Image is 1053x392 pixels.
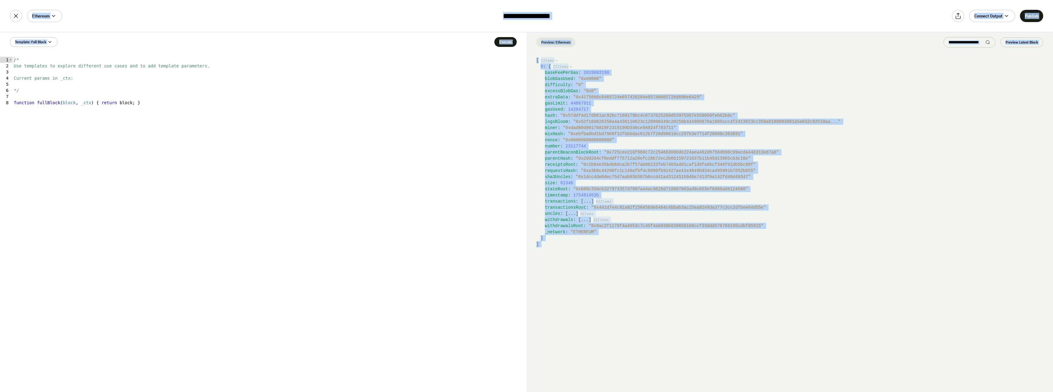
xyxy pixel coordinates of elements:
[545,76,573,81] span: blobGasUsed
[565,144,586,149] span: 23117744
[591,199,594,204] span: ]
[545,217,1043,223] div: :
[571,101,591,106] span: 44867911
[545,180,1043,186] div: :
[563,125,676,130] span: " 0xdadB0d80178819F2319190D340ce9A924f783711 "
[545,168,1043,174] div: :
[560,113,735,118] span: " 0x57ddf4d17db61ac92bc7160179bc4c0737625269d53975387e550050feb62b8c "
[974,13,1002,19] span: Connect Output
[15,40,46,44] span: Template: Full Block
[548,64,551,69] span: {
[596,200,611,204] span: 93 Items
[536,58,539,63] span: [
[545,131,563,136] span: mixHash
[568,107,589,112] span: 14204717
[583,198,591,204] button: ...
[545,192,1043,198] div: :
[545,70,1043,76] div: :
[576,174,751,179] span: " 0x1dcc4de8dec75d7aab85b567b6ccd41ad312451b948a7413f0a142fd40d49347 "
[545,186,1043,192] div: :
[545,211,560,216] span: uncles
[545,230,565,234] span: _network
[545,119,568,124] span: logsBloom
[545,149,1043,155] div: :
[545,76,1043,82] div: :
[604,150,779,155] span: " 0x725cee216f960c72c254663098de224aea462d8756db98c99acda448313e87a6 "
[545,143,1043,149] div: :
[553,65,568,69] span: 27 Items
[1000,37,1043,47] button: Preview Latest Block
[545,205,586,210] span: transactionsRoot
[545,89,578,93] span: excessBlobGas
[545,94,1043,100] div: :
[9,57,12,63] span: Toggle code folding, rows 1 through 6
[545,95,568,100] span: extraData
[583,89,596,93] span: " 0x0 "
[494,37,517,47] button: Execute
[545,101,565,106] span: gasLimit
[573,119,841,124] span: " 0x52f160628350a4a436110823c128990349c20259b444909870a1005ccc4f2413823cc358a0188093001a5a032c925...
[545,193,568,198] span: timestamp
[593,218,609,223] span: 16 Items
[545,119,1043,125] div: :
[581,217,589,223] button: ...
[545,70,578,75] span: baseFeePerGas
[545,174,1043,180] div: :
[560,181,573,185] span: 61346
[545,162,576,167] span: receiptsRoot
[541,236,543,241] span: }
[576,211,578,216] span: ]
[563,138,614,143] span: " 0x0000000000000000 "
[536,242,539,247] span: ]
[545,229,1043,235] div: :
[27,10,62,22] button: Ethereum
[545,107,563,112] span: gasUsed
[541,64,543,69] span: 0
[1020,10,1043,22] button: Publish
[573,95,702,100] span: " 0x4275696c6465724e657420284e65746865726d696e6429 "
[545,138,558,143] span: nonce
[545,223,583,228] span: withdrawalsRoot
[545,187,568,192] span: stateRoot
[545,112,1043,119] div: :
[969,10,1015,22] button: Connect Output
[545,217,573,222] span: withdrawals
[545,150,599,155] span: parentBeaconBlockRoot
[545,223,1043,229] div: :
[545,106,1043,112] div: :
[571,230,596,234] span: " ETHEREUM "
[545,82,1043,88] div: :
[565,211,568,216] span: [
[573,187,748,192] span: " 0x688c350cb327973357d7997a44ac9828d710907063ad9c653ef6888a08124580 "
[545,131,1043,137] div: :
[576,156,751,161] span: " 0x29d204cf0eddf775712a20efc10b72ec2b6b159721837b11b45d13965cb3c18e "
[545,162,1043,168] div: :
[545,156,571,161] span: parentHash
[580,212,594,216] span: 0 Items
[545,198,1043,204] div: :
[545,125,1043,131] div: :
[545,204,1043,211] div: :
[545,199,576,204] span: transactions
[545,144,560,149] span: number
[545,113,555,118] span: hash
[573,193,599,198] span: 1754914535
[545,125,558,130] span: miner
[10,37,58,47] button: Template: Full Block
[545,181,555,185] span: size
[541,59,554,63] span: 1 Items
[545,82,571,87] span: difficulty
[545,155,1043,162] div: :
[545,168,576,173] span: requestsHash
[545,137,1043,143] div: :
[591,205,766,210] span: " 0x441d7e4c91a92f150456de8464c4bbab3ac25ea92e93a377c3cc2d7bee64d55e "
[589,223,763,228] span: " 0x8ac2f1178f4a4053c7c45f4ab938b839656108ccf33ddd578769195cdbf85915 "
[589,217,591,222] span: ]
[581,168,756,173] span: " 0xe3b0c44298fc1c149afbf4c8996fb92427ae41e4649b934ca495991b7852b855 "
[541,63,1043,241] div: :
[576,82,583,87] span: " 0 "
[545,211,1043,217] div: :
[568,211,576,217] button: ...
[581,199,583,204] span: [
[568,131,743,136] span: " 0xebfba8bd1bd7960f32fbbbdac812b7f28d98618cc297b3e7714f28608c383891 "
